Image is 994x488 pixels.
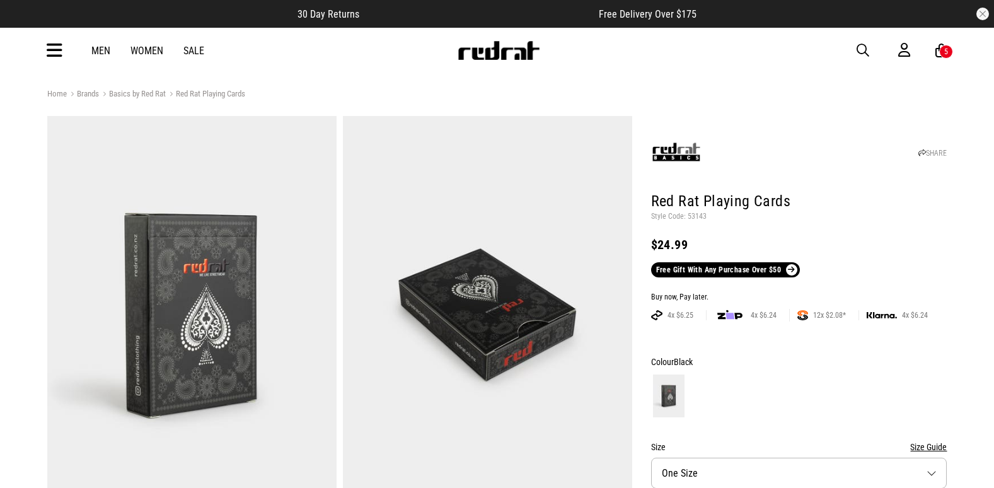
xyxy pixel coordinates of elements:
img: SPLITPAY [797,310,808,320]
iframe: Customer reviews powered by Trustpilot [384,8,574,20]
div: Size [651,439,947,455]
div: Colour [651,354,947,369]
a: Basics by Red Rat [99,89,166,101]
img: Basics by Red Rat [651,127,702,177]
div: Buy now, Pay later. [651,293,947,303]
a: Men [91,45,110,57]
img: Redrat logo [457,41,540,60]
span: 4x $6.24 [897,310,933,320]
span: One Size [662,467,698,479]
a: Sale [183,45,204,57]
a: SHARE [918,149,947,158]
div: 5 [944,47,948,56]
button: Size Guide [910,439,947,455]
span: 4x $6.24 [746,310,782,320]
img: Black [653,375,685,417]
span: Free Delivery Over $175 [599,8,696,20]
a: 5 [935,44,947,57]
a: Brands [67,89,99,101]
img: AFTERPAY [651,310,662,320]
a: Red Rat Playing Cards [166,89,245,101]
img: KLARNA [867,312,897,319]
a: Free Gift With Any Purchase Over $50 [651,262,800,277]
a: Home [47,89,67,98]
img: zip [717,309,743,322]
h1: Red Rat Playing Cards [651,192,947,212]
span: 4x $6.25 [662,310,698,320]
span: 12x $2.08* [808,310,851,320]
span: Black [674,357,693,367]
div: $24.99 [651,237,947,252]
a: Women [130,45,163,57]
span: 30 Day Returns [298,8,359,20]
p: Style Code: 53143 [651,212,947,222]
